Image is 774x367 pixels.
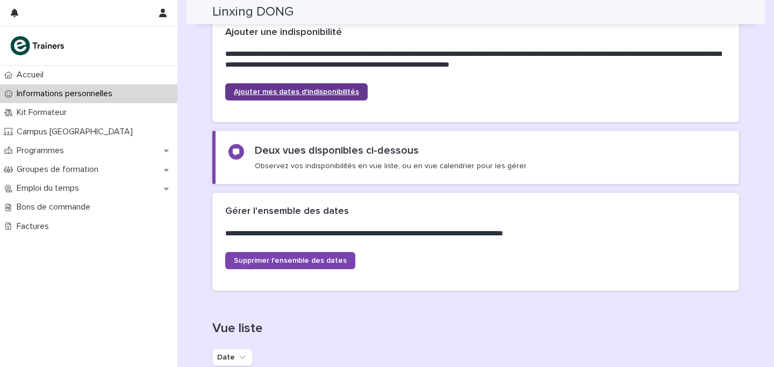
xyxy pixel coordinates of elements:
[12,221,58,232] p: Factures
[12,183,88,193] p: Emploi du temps
[225,27,342,39] h2: Ajouter une indisponibilité
[12,107,75,118] p: Kit Formateur
[255,144,419,157] h2: Deux vues disponibles ci-dessous
[234,257,347,264] span: Supprimer l'ensemble des dates
[12,127,141,137] p: Campus [GEOGRAPHIC_DATA]
[12,164,107,175] p: Groupes de formation
[255,161,528,171] p: Observez vos indisponibilités en vue liste, ou en vue calendrier pour les gérer.
[12,202,99,212] p: Bons de commande
[234,88,359,96] span: Ajouter mes dates d'indisponibilités
[12,70,52,80] p: Accueil
[225,252,355,269] a: Supprimer l'ensemble des dates
[212,321,739,336] h1: Vue liste
[225,83,368,100] a: Ajouter mes dates d'indisponibilités
[212,4,293,20] h2: Linxing DONG
[12,89,121,99] p: Informations personnelles
[12,146,73,156] p: Programmes
[9,35,68,56] img: K0CqGN7SDeD6s4JG8KQk
[212,349,253,366] button: Date
[225,206,349,218] h2: Gérer l'ensemble des dates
